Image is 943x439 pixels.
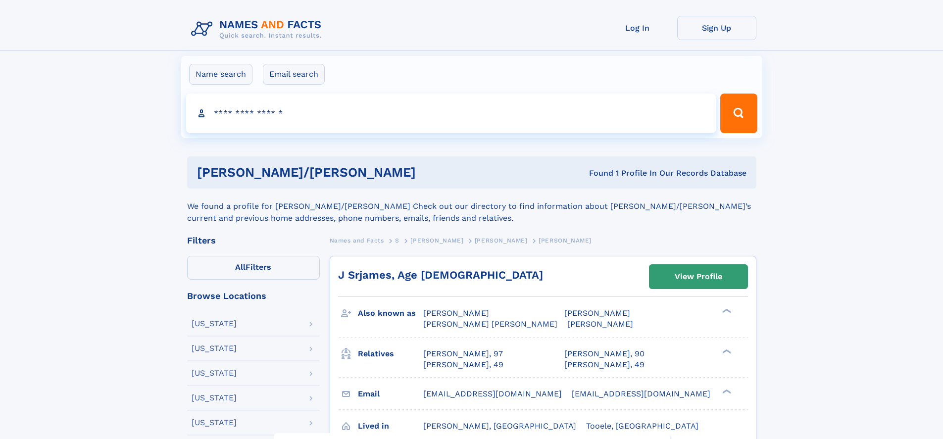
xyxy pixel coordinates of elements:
[187,236,320,245] div: Filters
[187,292,320,300] div: Browse Locations
[572,389,710,398] span: [EMAIL_ADDRESS][DOMAIN_NAME]
[475,237,528,244] span: [PERSON_NAME]
[539,237,592,244] span: [PERSON_NAME]
[720,94,757,133] button: Search Button
[564,359,645,370] a: [PERSON_NAME], 49
[598,16,677,40] a: Log In
[567,319,633,329] span: [PERSON_NAME]
[423,308,489,318] span: [PERSON_NAME]
[192,394,237,402] div: [US_STATE]
[192,320,237,328] div: [US_STATE]
[235,262,246,272] span: All
[187,189,756,224] div: We found a profile for [PERSON_NAME]/[PERSON_NAME] Check out our directory to find information ab...
[410,234,463,246] a: [PERSON_NAME]
[330,234,384,246] a: Names and Facts
[720,308,732,314] div: ❯
[564,308,630,318] span: [PERSON_NAME]
[187,16,330,43] img: Logo Names and Facts
[649,265,747,289] a: View Profile
[677,16,756,40] a: Sign Up
[338,269,543,281] a: J Srjames, Age [DEMOGRAPHIC_DATA]
[675,265,722,288] div: View Profile
[475,234,528,246] a: [PERSON_NAME]
[358,345,423,362] h3: Relatives
[192,369,237,377] div: [US_STATE]
[423,421,576,431] span: [PERSON_NAME], [GEOGRAPHIC_DATA]
[192,419,237,427] div: [US_STATE]
[263,64,325,85] label: Email search
[358,386,423,402] h3: Email
[358,305,423,322] h3: Also known as
[395,234,399,246] a: S
[395,237,399,244] span: S
[564,348,645,359] a: [PERSON_NAME], 90
[720,388,732,394] div: ❯
[192,344,237,352] div: [US_STATE]
[423,359,503,370] a: [PERSON_NAME], 49
[502,168,746,179] div: Found 1 Profile In Our Records Database
[586,421,698,431] span: Tooele, [GEOGRAPHIC_DATA]
[423,389,562,398] span: [EMAIL_ADDRESS][DOMAIN_NAME]
[186,94,716,133] input: search input
[410,237,463,244] span: [PERSON_NAME]
[358,418,423,435] h3: Lived in
[720,348,732,354] div: ❯
[423,348,503,359] a: [PERSON_NAME], 97
[423,319,557,329] span: [PERSON_NAME] [PERSON_NAME]
[197,166,502,179] h1: [PERSON_NAME]/[PERSON_NAME]
[189,64,252,85] label: Name search
[187,256,320,280] label: Filters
